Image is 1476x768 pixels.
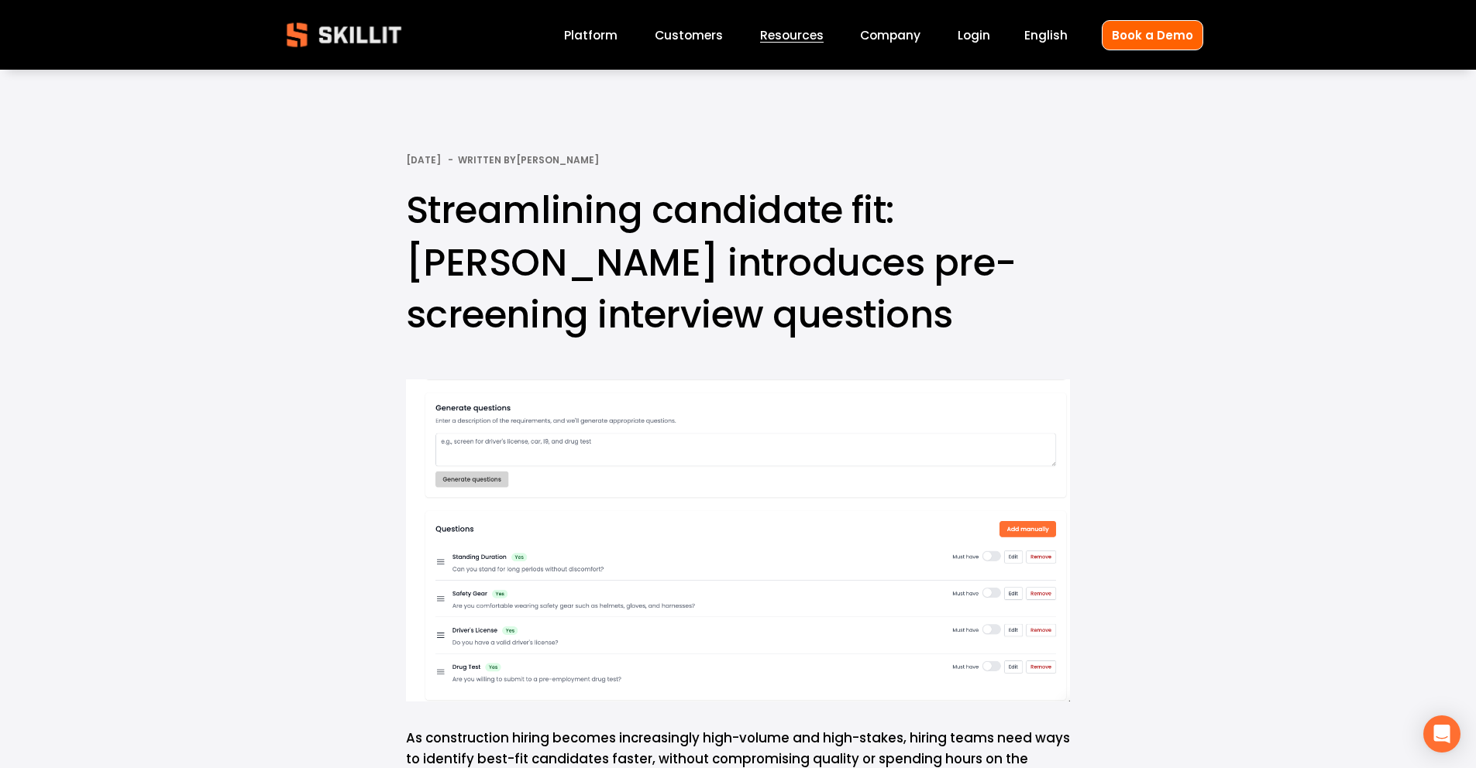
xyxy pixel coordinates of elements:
[760,25,824,46] a: folder dropdown
[1024,26,1068,44] span: English
[406,184,1070,341] h1: Streamlining candidate fit: [PERSON_NAME] introduces pre-screening interview questions
[1024,25,1068,46] div: language picker
[655,25,723,46] a: Customers
[1423,715,1461,753] div: Open Intercom Messenger
[760,26,824,44] span: Resources
[274,12,415,58] img: Skillit
[406,153,441,166] span: [DATE]
[1102,20,1203,50] a: Book a Demo
[860,25,920,46] a: Company
[958,25,990,46] a: Login
[564,25,618,46] a: Platform
[458,155,599,166] div: Written By
[516,153,599,166] a: [PERSON_NAME]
